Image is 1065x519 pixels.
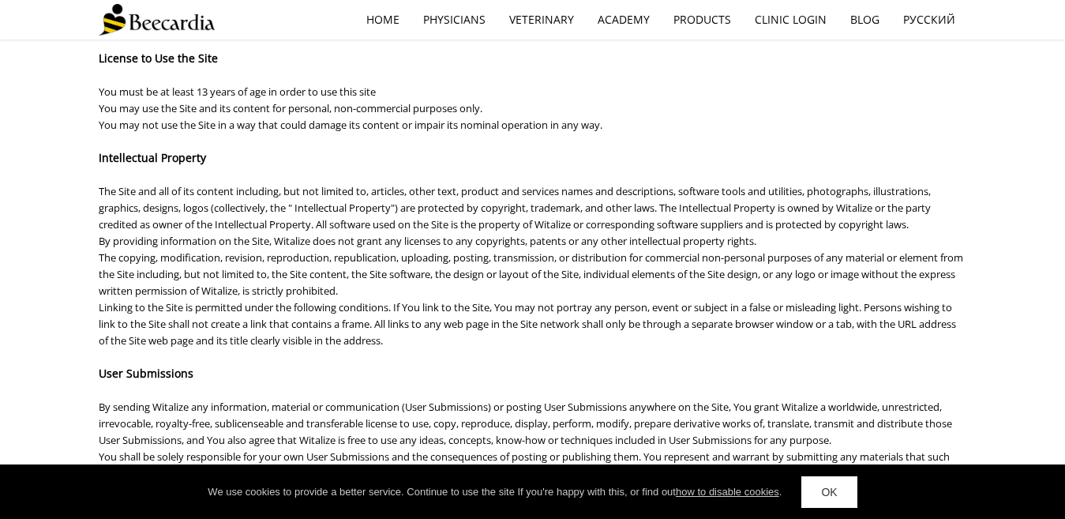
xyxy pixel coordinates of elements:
[411,2,497,38] a: Physicians
[99,101,482,115] span: You may use the Site and its content for personal, non-commercial purposes only.
[354,2,411,38] a: home
[743,2,838,38] a: Clinic Login
[99,150,206,165] span: Intellectual Property
[99,4,215,36] img: Beecardia
[99,234,756,248] span: By providing information on the Site, Witalize does not grant any licenses to any copyrights, pat...
[99,449,950,513] span: You shall be solely responsible for your own User Submissions and the consequences of posting or ...
[99,85,376,99] span: You must be at least 13 years of age in order to use this site
[99,300,956,348] span: Linking to the Site is permitted under the following conditions. If You link to the Site, You may...
[662,2,743,38] a: Products
[99,400,952,447] span: By sending Witalize any information, material or communication (User Submissions) or posting User...
[208,484,782,500] div: We use cookies to provide a better service. Continue to use the site If you're happy with this, o...
[801,476,857,508] a: OK
[99,184,931,231] span: The Site and all of its content including, but not limited to, articles, other text, product and ...
[99,366,193,381] span: User Submissions
[891,2,967,38] a: Русский
[838,2,891,38] a: Blog
[99,51,218,66] span: License to Use the Site
[586,2,662,38] a: Academy
[99,250,963,298] span: The copying, modification, revision, reproduction, republication, uploading, posting, transmissio...
[676,486,779,498] a: how to disable cookies
[99,118,602,132] span: You may not use the Site in a way that could damage its content or impair its nominal operation i...
[497,2,586,38] a: Veterinary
